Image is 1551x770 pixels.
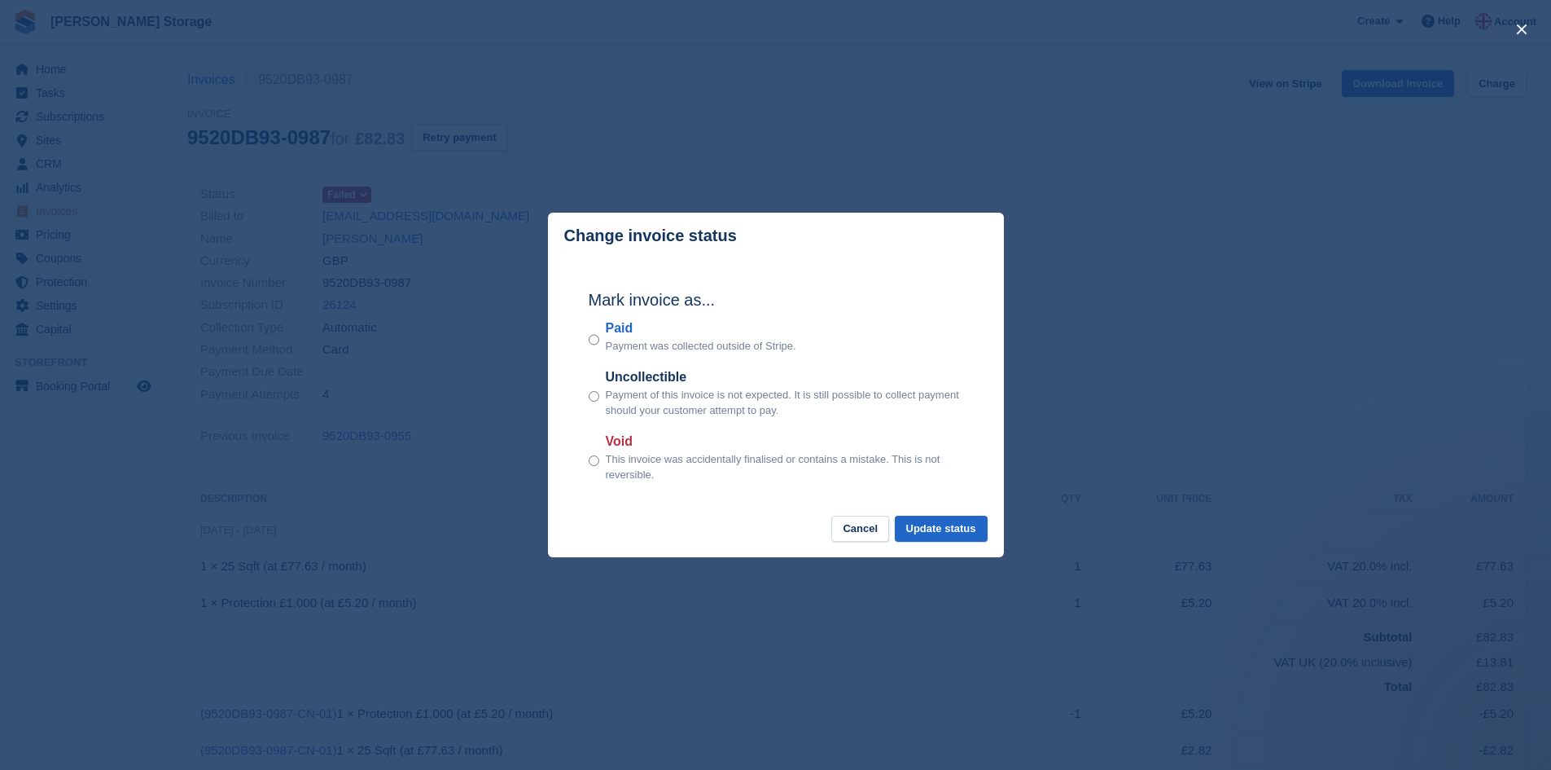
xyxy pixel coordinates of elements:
[831,516,889,543] button: Cancel
[606,451,963,483] p: This invoice was accidentally finalised or contains a mistake. This is not reversible.
[606,387,963,419] p: Payment of this invoice is not expected. It is still possible to collect payment should your cust...
[606,432,963,451] label: Void
[606,319,796,338] label: Paid
[895,516,988,543] button: Update status
[564,227,737,245] p: Change invoice status
[606,367,963,387] label: Uncollectible
[606,338,796,354] p: Payment was collected outside of Stripe.
[589,288,963,312] h2: Mark invoice as...
[1509,16,1535,42] button: close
